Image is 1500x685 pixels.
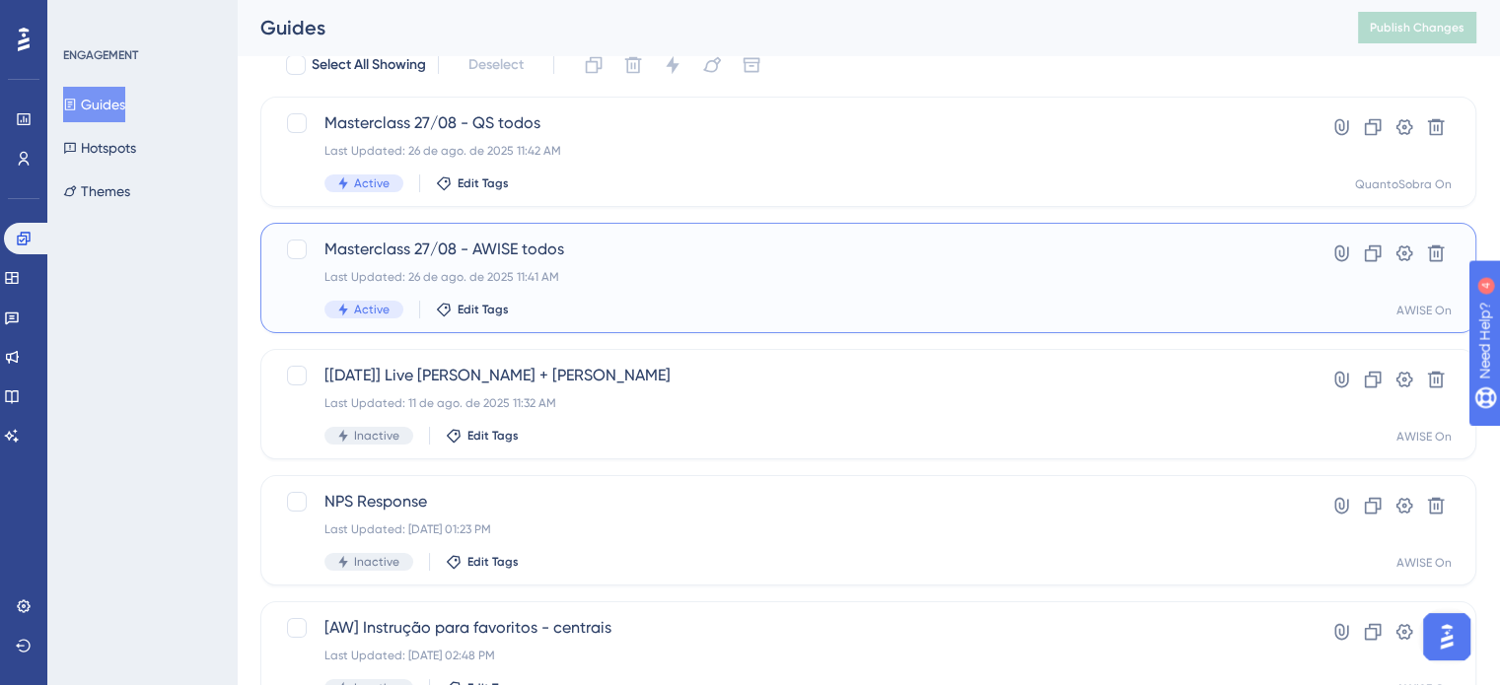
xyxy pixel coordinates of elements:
span: Inactive [354,554,399,570]
span: Publish Changes [1370,20,1464,35]
iframe: UserGuiding AI Assistant Launcher [1417,607,1476,666]
span: Select All Showing [312,53,426,77]
div: AWISE On [1396,429,1452,445]
div: Last Updated: [DATE] 02:48 PM [324,648,1254,663]
div: Last Updated: [DATE] 01:23 PM [324,521,1254,537]
div: Last Updated: 26 de ago. de 2025 11:42 AM [324,143,1254,159]
div: AWISE On [1396,555,1452,571]
button: Deselect [451,47,541,83]
button: Edit Tags [446,554,519,570]
button: Themes [63,173,130,209]
div: QuantoSobra On [1355,176,1452,192]
span: Need Help? [46,5,123,29]
span: Edit Tags [458,175,509,191]
button: Guides [63,87,125,122]
span: NPS Response [324,490,1254,514]
span: [[DATE]] Live [PERSON_NAME] + [PERSON_NAME] [324,364,1254,387]
div: Last Updated: 26 de ago. de 2025 11:41 AM [324,269,1254,285]
span: Masterclass 27/08 - AWISE todos [324,238,1254,261]
div: 4 [137,10,143,26]
span: Active [354,302,390,317]
button: Edit Tags [436,175,509,191]
div: Last Updated: 11 de ago. de 2025 11:32 AM [324,395,1254,411]
div: Guides [260,14,1309,41]
span: Active [354,175,390,191]
span: Edit Tags [458,302,509,317]
span: Edit Tags [467,428,519,444]
span: Deselect [468,53,524,77]
span: Edit Tags [467,554,519,570]
div: AWISE On [1396,303,1452,318]
span: [AW] Instrução para favoritos - centrais [324,616,1254,640]
button: Edit Tags [446,428,519,444]
span: Masterclass 27/08 - QS todos [324,111,1254,135]
button: Edit Tags [436,302,509,317]
button: Publish Changes [1358,12,1476,43]
span: Inactive [354,428,399,444]
button: Hotspots [63,130,136,166]
div: ENGAGEMENT [63,47,138,63]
